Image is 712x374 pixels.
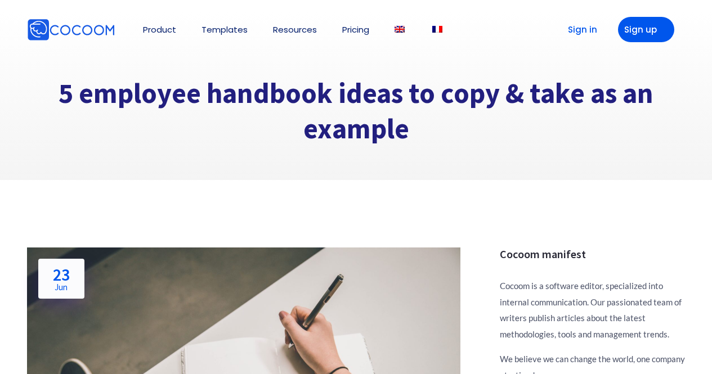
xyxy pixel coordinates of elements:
[143,25,176,34] a: Product
[500,278,686,342] p: Cocoom is a software editor, specialized into internal communication. Our passionated team of wri...
[27,19,115,41] img: Cocoom
[201,25,248,34] a: Templates
[618,17,674,42] a: Sign up
[27,76,686,146] h1: 5 employee handbook ideas to copy & take as an example
[53,283,70,291] span: Jun
[432,26,442,33] img: French
[342,25,369,34] a: Pricing
[53,266,70,291] h2: 23
[500,247,686,261] h3: Cocoom manifest
[273,25,317,34] a: Resources
[117,29,118,30] img: Cocoom
[38,259,84,299] a: 23Jun
[550,17,607,42] a: Sign in
[395,26,405,33] img: English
